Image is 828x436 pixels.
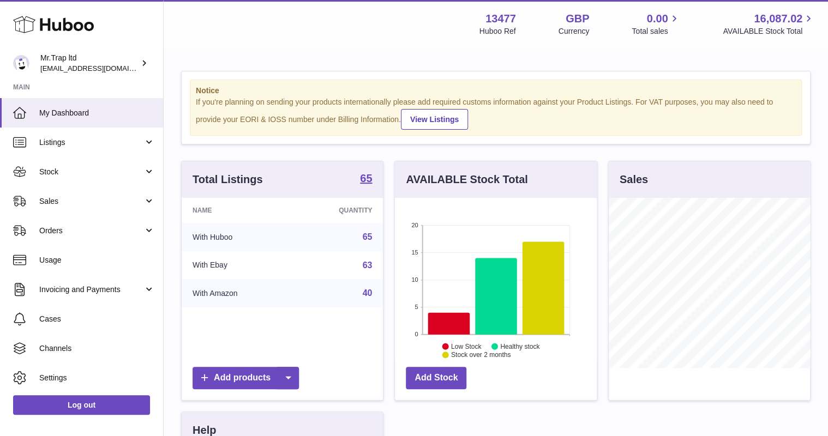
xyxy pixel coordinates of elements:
[559,26,590,37] div: Currency
[451,342,482,350] text: Low Stock
[363,288,373,298] a: 40
[13,55,29,71] img: office@grabacz.eu
[363,232,373,241] a: 65
[415,331,418,337] text: 0
[363,261,373,270] a: 63
[39,255,155,265] span: Usage
[647,11,668,26] span: 0.00
[193,172,263,187] h3: Total Listings
[412,249,418,256] text: 15
[39,284,143,295] span: Invoicing and Payments
[723,11,815,37] a: 16,087.02 AVAILABLE Stock Total
[412,276,418,283] text: 10
[39,373,155,383] span: Settings
[182,251,292,280] td: With Ebay
[620,172,648,187] h3: Sales
[360,173,372,184] strong: 65
[39,314,155,324] span: Cases
[632,26,680,37] span: Total sales
[39,167,143,177] span: Stock
[39,226,143,236] span: Orders
[40,64,160,72] span: [EMAIL_ADDRESS][DOMAIN_NAME]
[566,11,589,26] strong: GBP
[182,198,292,223] th: Name
[723,26,815,37] span: AVAILABLE Stock Total
[754,11,802,26] span: 16,087.02
[500,342,540,350] text: Healthy stock
[39,343,155,354] span: Channels
[39,196,143,207] span: Sales
[40,53,139,74] div: Mr.Trap ltd
[401,109,468,130] a: View Listings
[39,108,155,118] span: My Dashboard
[39,137,143,148] span: Listings
[182,279,292,307] td: With Amazon
[196,86,796,96] strong: Notice
[182,223,292,251] td: With Huboo
[360,173,372,186] a: 65
[632,11,680,37] a: 0.00 Total sales
[479,26,516,37] div: Huboo Ref
[485,11,516,26] strong: 13477
[412,222,418,228] text: 20
[451,351,511,359] text: Stock over 2 months
[406,367,466,389] a: Add Stock
[415,304,418,310] text: 5
[13,395,150,415] a: Log out
[193,367,299,389] a: Add products
[406,172,527,187] h3: AVAILABLE Stock Total
[292,198,383,223] th: Quantity
[196,97,796,130] div: If you're planning on sending your products internationally please add required customs informati...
